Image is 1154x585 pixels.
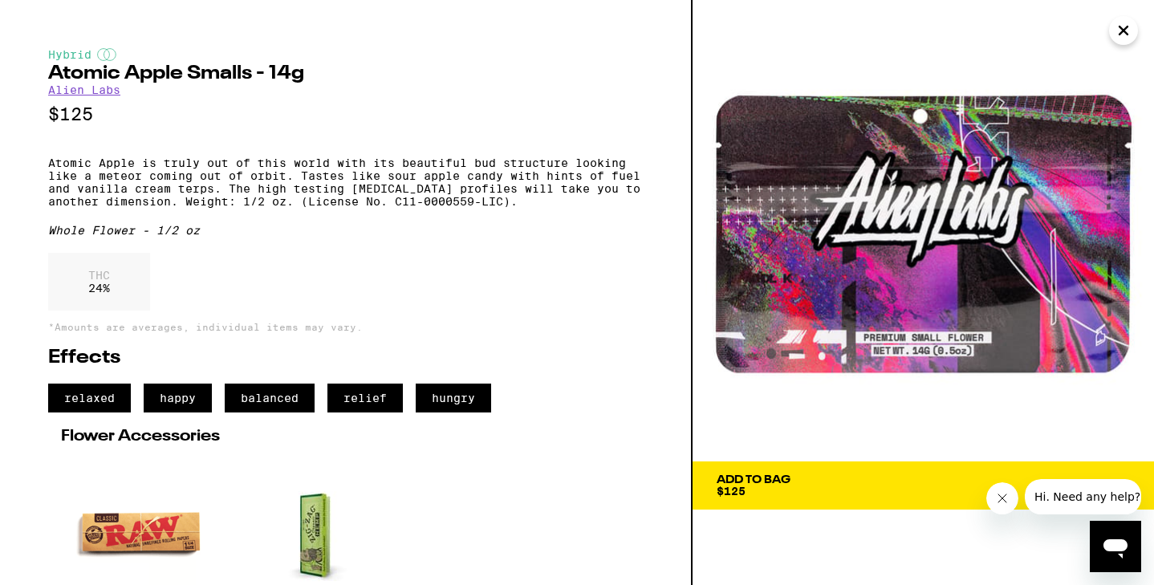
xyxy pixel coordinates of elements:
[986,482,1018,514] iframe: Close message
[48,322,643,332] p: *Amounts are averages, individual items may vary.
[48,104,643,124] p: $125
[97,48,116,61] img: hybridColor.svg
[717,485,746,498] span: $125
[717,474,790,485] div: Add To Bag
[48,156,643,208] p: Atomic Apple is truly out of this world with its beautiful bud structure looking like a meteor co...
[1025,479,1141,514] iframe: Message from company
[48,83,120,96] a: Alien Labs
[61,429,630,445] h2: Flower Accessories
[48,348,643,368] h2: Effects
[416,384,491,412] span: hungry
[144,384,212,412] span: happy
[1109,16,1138,45] button: Close
[48,384,131,412] span: relaxed
[48,253,150,311] div: 24 %
[1090,521,1141,572] iframe: Button to launch messaging window
[48,64,643,83] h2: Atomic Apple Smalls - 14g
[48,224,643,237] div: Whole Flower - 1/2 oz
[225,384,315,412] span: balanced
[693,461,1154,510] button: Add To Bag$125
[327,384,403,412] span: relief
[88,269,110,282] p: THC
[48,48,643,61] div: Hybrid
